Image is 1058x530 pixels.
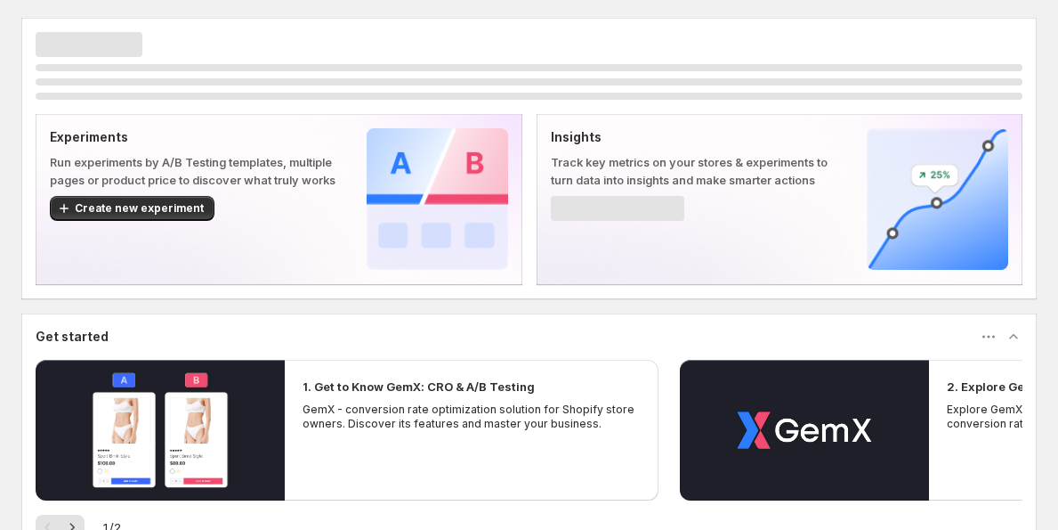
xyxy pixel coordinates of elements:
p: Run experiments by A/B Testing templates, multiple pages or product price to discover what truly ... [50,153,338,189]
h3: Get started [36,328,109,346]
p: Track key metrics on your stores & experiments to turn data into insights and make smarter actions [551,153,839,189]
img: Experiments [367,128,508,270]
img: Insights [867,128,1008,270]
h2: 1. Get to Know GemX: CRO & A/B Testing [303,378,535,395]
p: GemX - conversion rate optimization solution for Shopify store owners. Discover its features and ... [303,403,641,431]
button: Create new experiment [50,196,214,221]
button: Play video [680,360,929,501]
span: Create new experiment [75,201,204,216]
button: Play video [36,360,285,501]
p: Experiments [50,128,338,146]
p: Insights [551,128,839,146]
